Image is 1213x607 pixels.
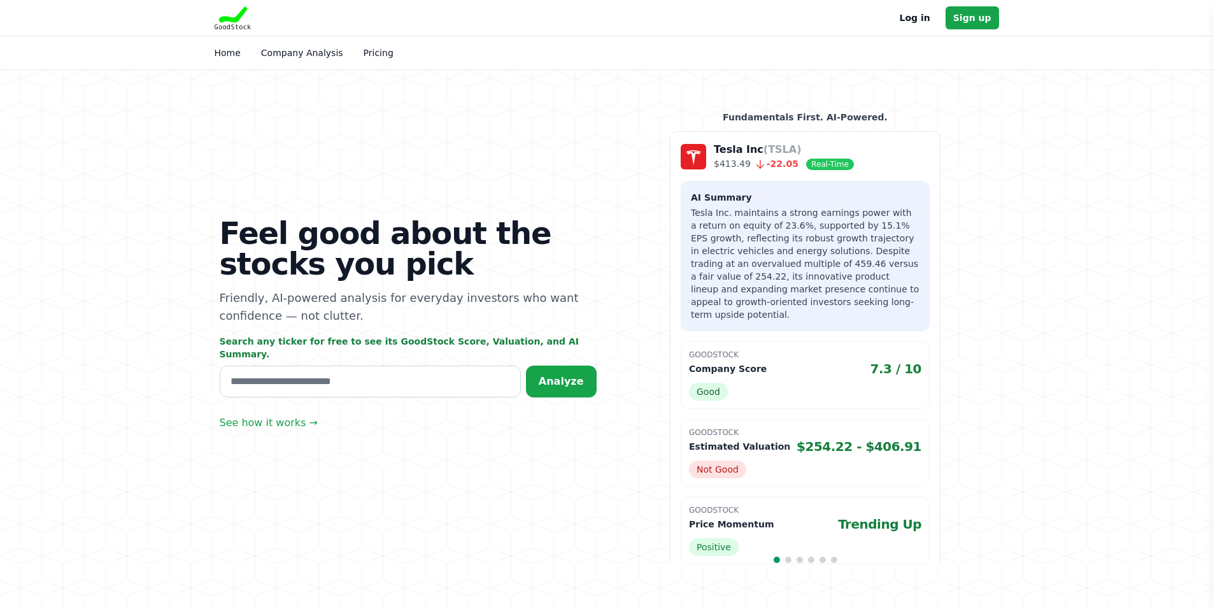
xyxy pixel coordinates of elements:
img: Company Logo [681,144,706,169]
p: Price Momentum [689,518,774,531]
span: -22.05 [751,159,798,169]
span: Trending Up [838,515,921,533]
a: Company Logo Tesla Inc(TSLA) $413.49 -22.05 Real-Time AI Summary Tesla Inc. maintains a strong ea... [670,131,940,580]
span: Not Good [689,461,746,478]
p: Fundamentals First. AI-Powered. [670,111,940,124]
p: Search any ticker for free to see its GoodStock Score, Valuation, and AI Summary. [220,335,597,361]
p: GoodStock [689,427,921,438]
a: Pricing [364,48,394,58]
span: Go to slide 4 [808,557,814,563]
a: Sign up [946,6,999,29]
a: Home [215,48,241,58]
span: 7.3 / 10 [870,360,922,378]
h3: AI Summary [691,191,919,204]
p: GoodStock [689,505,921,515]
span: Positive [689,538,739,556]
a: See how it works → [220,415,318,431]
p: Tesla Inc [714,142,854,157]
div: 1 / 6 [670,131,940,580]
span: $254.22 - $406.91 [797,438,921,455]
p: Friendly, AI-powered analysis for everyday investors who want confidence — not clutter. [220,289,597,325]
span: Go to slide 3 [797,557,803,563]
p: Company Score [689,362,767,375]
a: Company Analysis [261,48,343,58]
span: Go to slide 2 [785,557,791,563]
p: Estimated Valuation [689,440,790,453]
h1: Feel good about the stocks you pick [220,218,597,279]
img: Goodstock Logo [215,6,252,29]
span: Analyze [539,375,584,387]
span: Go to slide 6 [831,557,837,563]
p: Tesla Inc. maintains a strong earnings power with a return on equity of 23.6%, supported by 15.1%... [691,206,919,321]
span: Good [689,383,728,401]
p: GoodStock [689,350,921,360]
span: Go to slide 1 [774,557,780,563]
p: $413.49 [714,157,854,171]
a: Log in [900,10,930,25]
span: (TSLA) [763,143,802,155]
span: Real-Time [806,159,853,170]
span: Go to slide 5 [819,557,826,563]
button: Analyze [526,366,597,397]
